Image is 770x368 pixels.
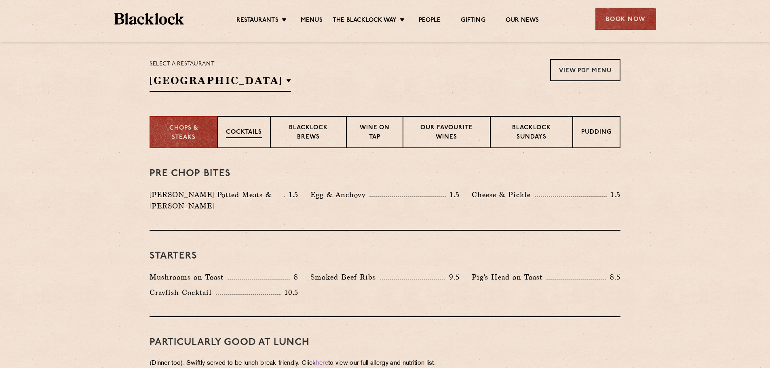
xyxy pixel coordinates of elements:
a: Gifting [461,17,485,25]
p: Blacklock Brews [279,124,338,143]
div: Book Now [595,8,656,30]
p: Mushrooms on Toast [150,271,228,283]
p: Egg & Anchovy [310,189,369,200]
p: Cheese & Pickle [472,189,535,200]
h3: Pre Chop Bites [150,168,620,179]
p: Blacklock Sundays [499,124,564,143]
h2: [GEOGRAPHIC_DATA] [150,74,291,92]
a: People [419,17,441,25]
a: here [316,360,328,366]
p: 10.5 [281,287,298,298]
p: Pig's Head on Toast [472,271,546,283]
a: View PDF Menu [550,59,620,81]
p: Cocktails [226,128,262,138]
a: Restaurants [236,17,278,25]
p: [PERSON_NAME] Potted Meats & [PERSON_NAME] [150,189,284,212]
p: Pudding [581,128,612,138]
a: Our News [506,17,539,25]
p: Wine on Tap [355,124,394,143]
img: BL_Textured_Logo-footer-cropped.svg [114,13,184,25]
p: 1.5 [607,189,620,200]
p: 9.5 [445,272,460,282]
p: 1.5 [446,189,460,200]
p: Crayfish Cocktail [150,287,216,298]
p: Select a restaurant [150,59,291,69]
p: 8.5 [606,272,620,282]
h3: PARTICULARLY GOOD AT LUNCH [150,337,620,348]
a: The Blacklock Way [333,17,397,25]
p: Chops & Steaks [158,124,209,142]
p: Our favourite wines [411,124,481,143]
a: Menus [301,17,323,25]
p: 8 [290,272,298,282]
p: 1.5 [285,189,299,200]
p: Smoked Beef Ribs [310,271,380,283]
h3: Starters [150,251,620,261]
